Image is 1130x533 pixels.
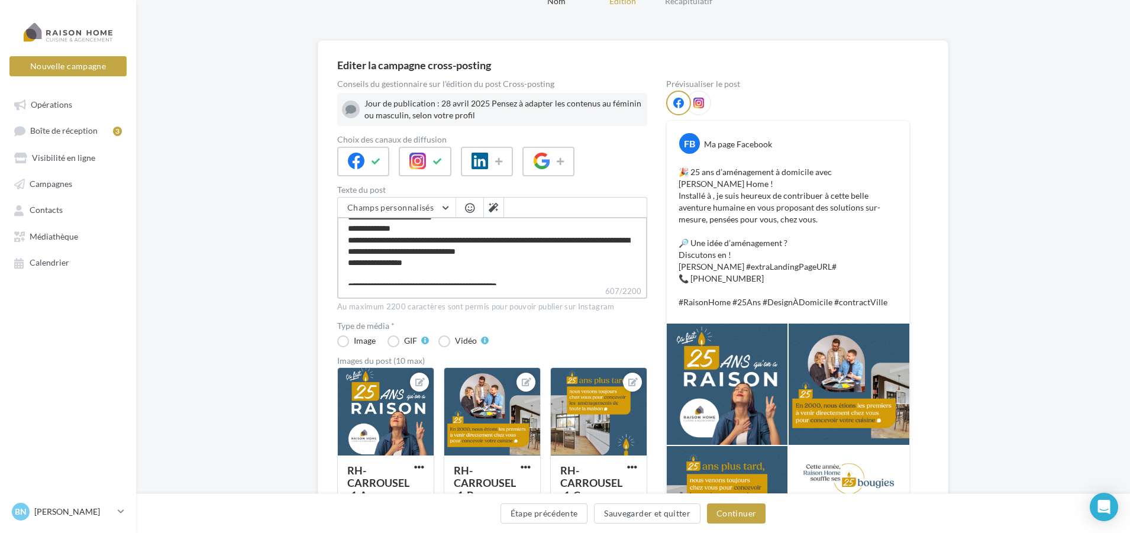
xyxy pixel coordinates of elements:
div: Jour de publication : 28 avril 2025 Pensez à adapter les contenus au féminin ou masculin, selon v... [364,98,643,121]
div: Image [354,337,376,345]
span: Campagnes [30,179,72,189]
label: Type de média * [337,322,647,330]
span: Opérations [31,99,72,109]
label: 607/2200 [337,285,647,299]
div: RH-CARROUSEL-1-A [347,464,409,502]
div: Images du post (10 max) [337,357,647,365]
span: Calendrier [30,258,69,268]
div: Open Intercom Messenger [1090,493,1118,521]
div: Prévisualiser le post [666,80,910,88]
div: Ma page Facebook [704,138,772,150]
a: Campagnes [7,173,129,194]
a: Calendrier [7,251,129,273]
span: Médiathèque [30,231,78,241]
span: Champs personnalisés [347,202,434,212]
label: Texte du post [337,186,647,194]
a: Boîte de réception3 [7,119,129,141]
label: Choix des canaux de diffusion [337,135,647,144]
div: RH-CARROUSEL-1-B [454,464,516,502]
span: Contacts [30,205,63,215]
div: 3 [113,127,122,136]
div: Conseils du gestionnaire sur l'édition du post Cross-posting [337,80,647,88]
div: FB [679,133,700,154]
span: Boîte de réception [30,126,98,136]
div: Vidéo [455,337,477,345]
button: Continuer [707,503,766,524]
a: Bn [PERSON_NAME] [9,500,127,523]
span: Visibilité en ligne [32,153,95,163]
button: Champs personnalisés [338,198,456,218]
a: Médiathèque [7,225,129,247]
a: Contacts [7,199,129,220]
span: Bn [15,506,27,518]
button: Étape précédente [501,503,588,524]
button: Sauvegarder et quitter [594,503,700,524]
a: Visibilité en ligne [7,147,129,168]
p: 🎉 25 ans d’aménagement à domicile avec [PERSON_NAME] Home ! Installé à , je suis heureux de contr... [679,166,897,308]
button: Nouvelle campagne [9,56,127,76]
div: RH-CARROUSEL-1-C [560,464,622,502]
p: [PERSON_NAME] [34,506,113,518]
div: Editer la campagne cross-posting [337,60,491,70]
div: GIF [404,337,417,345]
div: Au maximum 2200 caractères sont permis pour pouvoir publier sur Instagram [337,302,647,312]
a: Opérations [7,93,129,115]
